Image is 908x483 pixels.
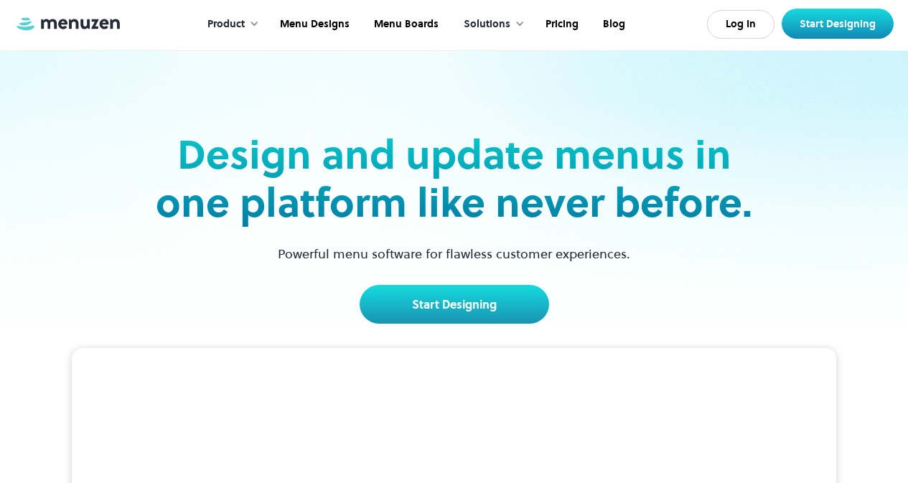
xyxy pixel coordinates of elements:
[151,131,757,227] h2: Design and update menus in one platform like never before.
[360,285,549,324] a: Start Designing
[193,2,266,47] div: Product
[360,2,449,47] a: Menu Boards
[589,2,636,47] a: Blog
[449,2,532,47] div: Solutions
[707,10,774,39] a: Log In
[266,2,360,47] a: Menu Designs
[782,9,894,39] a: Start Designing
[260,244,648,263] p: Powerful menu software for flawless customer experiences.
[464,17,510,32] div: Solutions
[207,17,245,32] div: Product
[532,2,589,47] a: Pricing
